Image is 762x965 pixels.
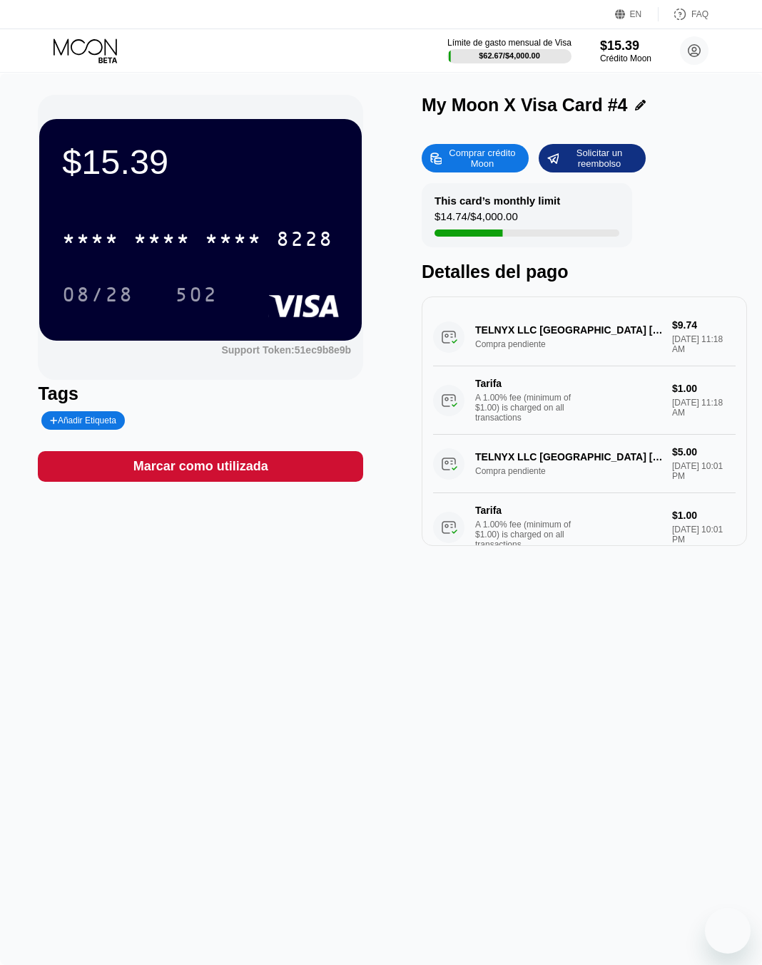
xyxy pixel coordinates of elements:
[221,344,351,356] div: Support Token: 51ec9b8e9b
[600,38,651,63] div: $15.39Crédito Moon
[38,383,363,404] div: Tags
[475,505,575,516] div: Tarifa
[435,210,518,229] div: $14.74 / $4,000.00
[475,378,575,389] div: Tarifa
[630,9,642,19] div: EN
[691,9,708,19] div: FAQ
[133,458,268,475] div: Marcar como utilizada
[62,285,133,308] div: 08/28
[705,908,751,954] iframe: Botón para iniciar la ventana de mensajería
[62,142,339,182] div: $15.39
[422,95,628,115] div: My Moon X Visa Card #4
[475,393,582,423] div: A 1.00% fee (minimum of $1.00) is charged on all transactions
[422,144,529,172] div: Comprar crédito Moon
[539,144,646,172] div: Solicitar un reembolso
[433,366,736,435] div: TarifaA 1.00% fee (minimum of $1.00) is charged on all transactions$1.00[DATE] 11:18 AM
[422,262,747,282] div: Detalles del pago
[600,38,651,53] div: $15.39
[221,344,351,356] div: Support Token:51ec9b8e9b
[435,195,560,207] div: This card’s monthly limit
[276,229,333,252] div: 8228
[41,411,125,430] div: Añadir Etiqueta
[175,285,218,308] div: 502
[164,277,228,312] div: 502
[479,51,540,60] div: $62.67 / $4,000.00
[447,38,571,63] div: Límite de gasto mensual de Visa$62.67/$4,000.00
[50,416,116,425] div: Añadir Etiqueta
[38,451,363,482] div: Marcar como utilizada
[615,7,659,21] div: EN
[560,147,639,170] div: Solicitar un reembolso
[433,493,736,562] div: TarifaA 1.00% fee (minimum of $1.00) is charged on all transactions$1.00[DATE] 10:01 PM
[475,520,582,549] div: A 1.00% fee (minimum of $1.00) is charged on all transactions
[672,510,736,521] div: $1.00
[672,398,736,418] div: [DATE] 11:18 AM
[672,383,736,394] div: $1.00
[447,38,571,48] div: Límite de gasto mensual de Visa
[443,147,522,170] div: Comprar crédito Moon
[659,7,708,21] div: FAQ
[600,53,651,63] div: Crédito Moon
[51,277,144,312] div: 08/28
[672,525,736,545] div: [DATE] 10:01 PM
